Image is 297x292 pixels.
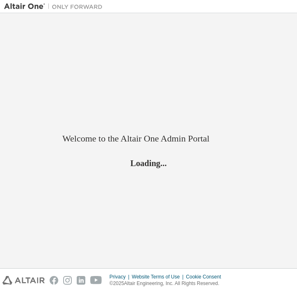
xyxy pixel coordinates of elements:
img: linkedin.svg [77,276,85,285]
img: facebook.svg [50,276,58,285]
div: Cookie Consent [186,274,226,280]
div: Website Terms of Use [132,274,186,280]
img: altair_logo.svg [2,276,45,285]
img: instagram.svg [63,276,72,285]
img: youtube.svg [90,276,102,285]
h2: Loading... [62,158,235,169]
img: Altair One [4,2,107,11]
h2: Welcome to the Altair One Admin Portal [62,133,235,144]
div: Privacy [110,274,132,280]
p: © 2025 Altair Engineering, Inc. All Rights Reserved. [110,280,226,287]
